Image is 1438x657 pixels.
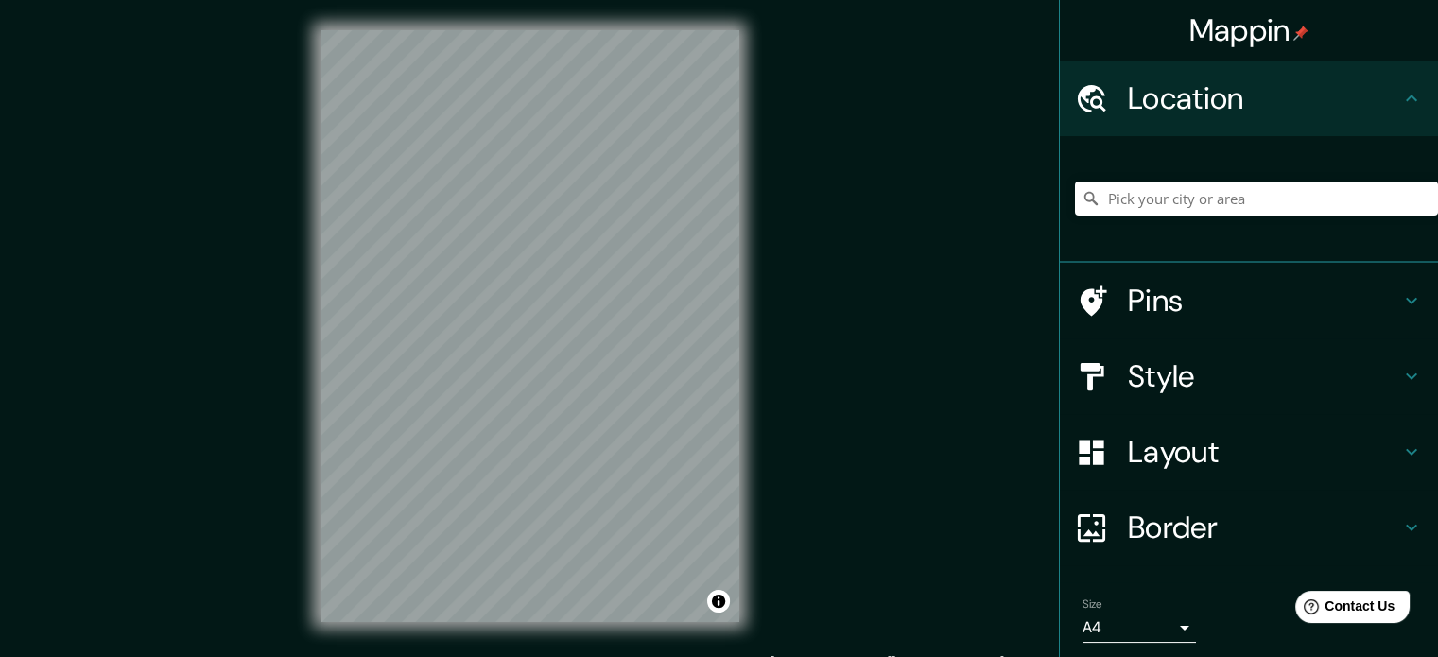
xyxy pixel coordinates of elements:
[1075,182,1438,216] input: Pick your city or area
[1293,26,1308,41] img: pin-icon.png
[1128,79,1400,117] h4: Location
[1060,414,1438,490] div: Layout
[1189,11,1309,49] h4: Mappin
[321,30,739,622] canvas: Map
[1060,490,1438,565] div: Border
[1128,357,1400,395] h4: Style
[1270,583,1417,636] iframe: Help widget launcher
[1083,613,1196,643] div: A4
[1128,433,1400,471] h4: Layout
[1128,282,1400,320] h4: Pins
[1060,61,1438,136] div: Location
[1083,596,1102,613] label: Size
[1060,263,1438,338] div: Pins
[1128,509,1400,546] h4: Border
[1060,338,1438,414] div: Style
[707,590,730,613] button: Toggle attribution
